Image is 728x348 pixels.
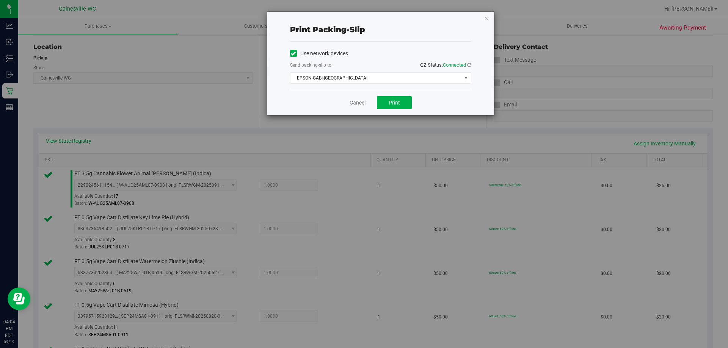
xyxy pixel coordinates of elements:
span: Print [389,100,400,106]
span: Print packing-slip [290,25,365,34]
span: select [461,73,471,83]
iframe: Resource center [8,287,30,310]
button: Print [377,96,412,109]
a: Cancel [350,99,366,107]
span: EPSON-GABI-[GEOGRAPHIC_DATA] [290,73,461,83]
label: Use network devices [290,50,348,58]
span: QZ Status: [420,62,471,68]
span: Connected [443,62,466,68]
label: Send packing-slip to: [290,62,333,69]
